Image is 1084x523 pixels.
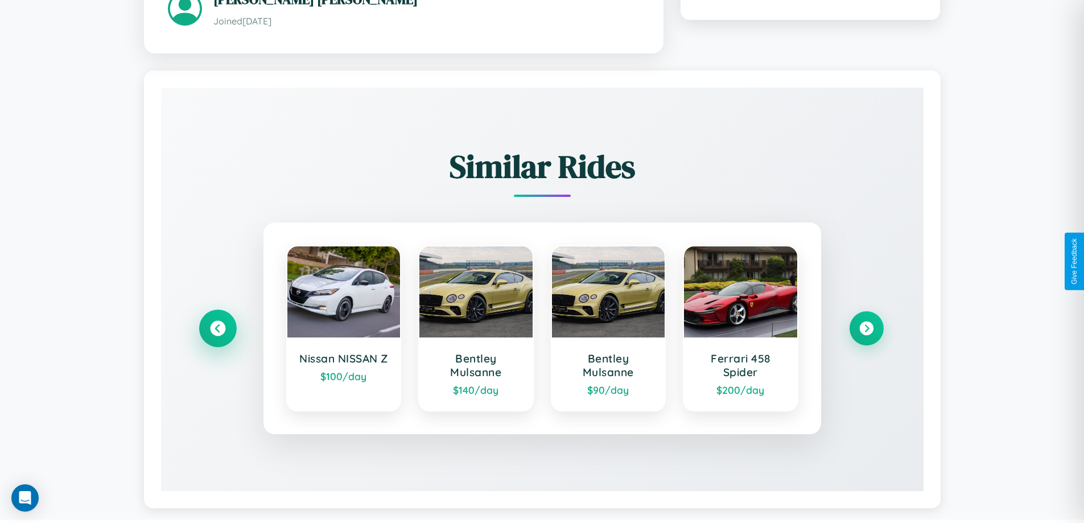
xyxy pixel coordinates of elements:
div: $ 100 /day [299,370,389,382]
h3: Bentley Mulsanne [431,352,521,379]
h2: Similar Rides [201,145,884,188]
p: Joined [DATE] [213,13,640,30]
a: Nissan NISSAN Z$100/day [286,245,402,411]
h3: Bentley Mulsanne [563,352,654,379]
div: Give Feedback [1070,238,1078,285]
div: $ 90 /day [563,384,654,396]
div: $ 140 /day [431,384,521,396]
div: $ 200 /day [695,384,786,396]
a: Bentley Mulsanne$140/day [418,245,534,411]
h3: Ferrari 458 Spider [695,352,786,379]
a: Ferrari 458 Spider$200/day [683,245,798,411]
h3: Nissan NISSAN Z [299,352,389,365]
div: Open Intercom Messenger [11,484,39,512]
a: Bentley Mulsanne$90/day [551,245,666,411]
